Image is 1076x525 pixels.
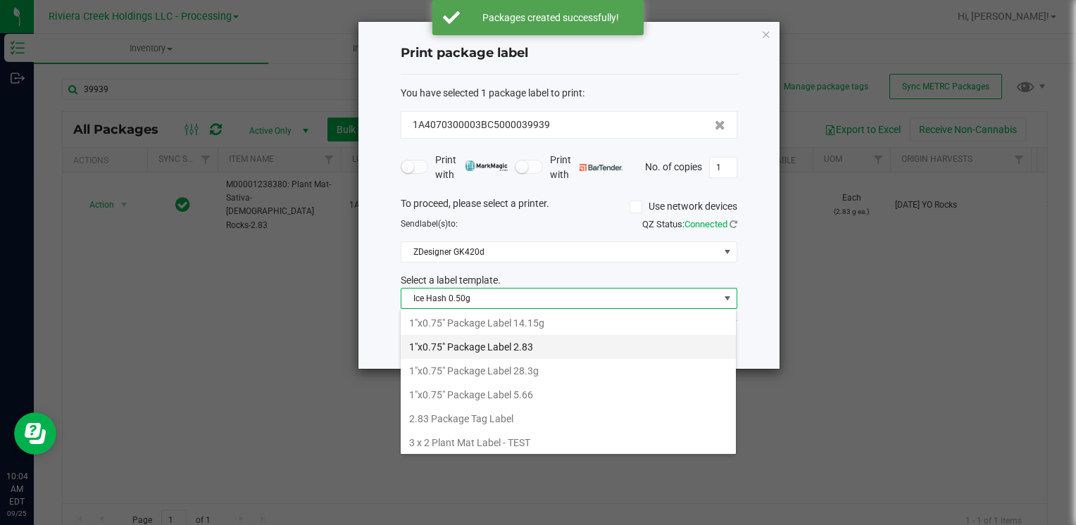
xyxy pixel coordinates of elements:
[401,383,736,407] li: 1"x0.75" Package Label 5.66
[401,86,737,101] div: :
[401,431,736,455] li: 3 x 2 Plant Mat Label - TEST
[550,153,623,182] span: Print with
[684,219,727,229] span: Connected
[580,164,623,171] img: bartender.png
[401,359,736,383] li: 1"x0.75" Package Label 28.3g
[401,87,582,99] span: You have selected 1 package label to print
[390,196,748,217] div: To proceed, please select a printer.
[401,311,736,335] li: 1"x0.75" Package Label 14.15g
[435,153,508,182] span: Print with
[645,160,702,172] span: No. of copies
[401,289,719,308] span: Ice Hash 0.50g
[14,412,56,455] iframe: Resource center
[401,335,736,359] li: 1"x0.75" Package Label 2.83
[465,160,508,171] img: mark_magic_cybra.png
[390,273,748,288] div: Select a label template.
[468,11,633,25] div: Packages created successfully!
[413,118,550,132] span: 1A4070300003BC5000039939
[630,199,737,214] label: Use network devices
[401,242,719,262] span: ZDesigner GK420d
[401,407,736,431] li: 2.83 Package Tag Label
[642,219,737,229] span: QZ Status:
[401,44,737,63] h4: Print package label
[420,219,448,229] span: label(s)
[401,219,458,229] span: Send to:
